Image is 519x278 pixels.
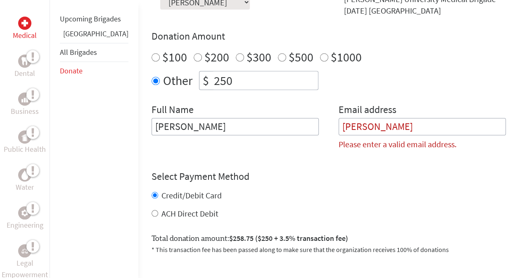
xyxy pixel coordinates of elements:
p: Engineering [7,219,43,231]
div: Water [18,168,31,181]
p: * This transaction fee has been passed along to make sure that the organization receives 100% of ... [152,245,506,254]
h4: Select Payment Method [152,170,506,183]
label: Email address [339,103,396,118]
li: Donate [60,62,128,80]
img: Legal Empowerment [21,248,28,253]
a: Public HealthPublic Health [4,130,46,155]
a: WaterWater [16,168,34,193]
a: EngineeringEngineering [7,206,43,231]
input: Your Email [339,118,506,135]
a: All Brigades [60,47,97,57]
input: Enter Full Name [152,118,319,135]
p: Public Health [4,144,46,155]
label: Full Name [152,103,194,118]
img: Business [21,96,28,102]
img: Engineering [21,210,28,216]
p: Dental [14,68,35,79]
p: Medical [13,30,37,41]
label: $100 [162,49,187,65]
li: Panama [60,28,128,43]
label: ACH Direct Debit [161,208,218,219]
label: Other [163,71,192,90]
a: [GEOGRAPHIC_DATA] [63,29,128,38]
img: Medical [21,20,28,26]
a: BusinessBusiness [11,92,39,117]
span: $258.75 ($250 + 3.5% transaction fee) [229,233,348,243]
label: $500 [289,49,313,65]
img: Dental [21,57,28,65]
label: Total donation amount: [152,233,348,245]
a: MedicalMedical [13,16,37,41]
div: Medical [18,16,31,30]
label: Please enter a valid email address. [339,139,457,150]
div: Dental [18,54,31,68]
div: $ [199,71,212,90]
li: Upcoming Brigades [60,10,128,28]
label: $1000 [331,49,362,65]
div: Business [18,92,31,106]
input: Enter Amount [212,71,318,90]
a: Donate [60,66,83,75]
a: DentalDental [14,54,35,79]
label: $200 [204,49,229,65]
label: $300 [246,49,271,65]
li: All Brigades [60,43,128,62]
label: Credit/Debit Card [161,190,222,200]
a: Upcoming Brigades [60,14,121,24]
img: Public Health [21,133,28,141]
div: Engineering [18,206,31,219]
div: Public Health [18,130,31,144]
p: Water [16,181,34,193]
img: Water [21,170,28,179]
h4: Donation Amount [152,30,506,43]
div: Legal Empowerment [18,244,31,257]
p: Business [11,106,39,117]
